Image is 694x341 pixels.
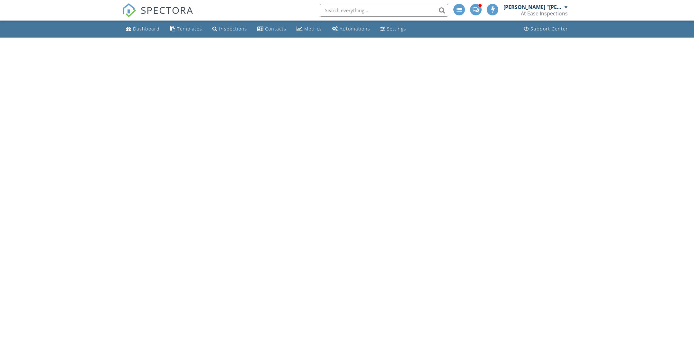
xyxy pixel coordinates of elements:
input: Search everything... [320,4,448,17]
img: The Best Home Inspection Software - Spectora [122,3,136,17]
a: Automations (Advanced) [330,23,373,35]
a: Inspections [210,23,250,35]
a: Contacts [255,23,289,35]
div: [PERSON_NAME] "[PERSON_NAME]" [PERSON_NAME] [503,4,563,10]
a: Templates [167,23,205,35]
div: Support Center [530,26,568,32]
div: Dashboard [133,26,160,32]
a: Metrics [294,23,325,35]
div: Settings [387,26,406,32]
a: Settings [378,23,409,35]
span: SPECTORA [141,3,193,17]
a: Dashboard [123,23,162,35]
div: Automations [340,26,370,32]
div: Templates [177,26,202,32]
a: Support Center [521,23,571,35]
a: SPECTORA [122,9,193,22]
div: Contacts [265,26,286,32]
div: At Ease Inspections [521,10,568,17]
div: Metrics [304,26,322,32]
div: Inspections [219,26,247,32]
